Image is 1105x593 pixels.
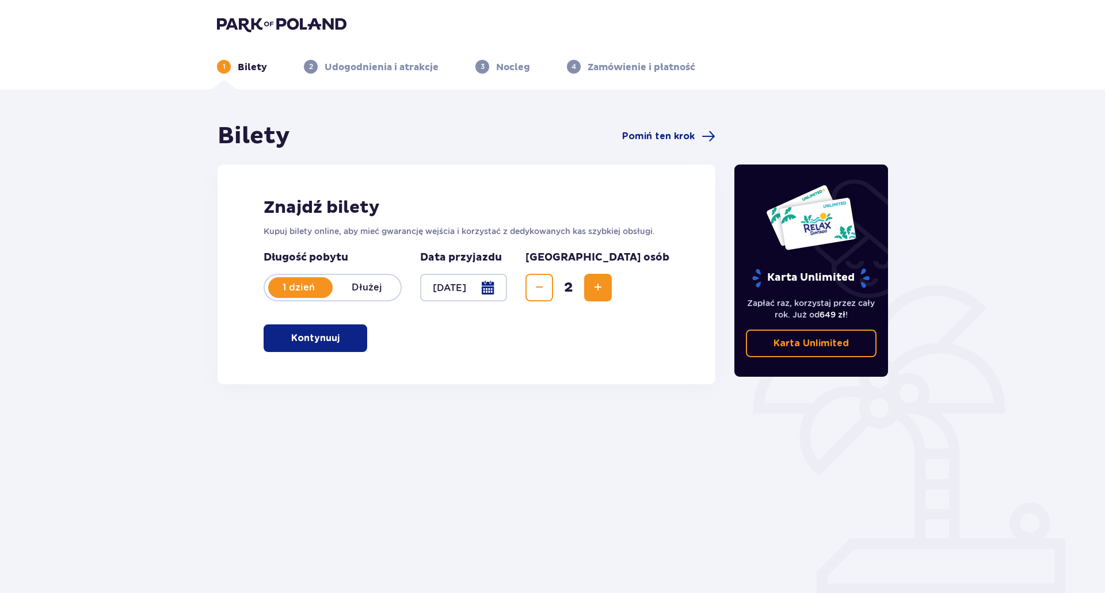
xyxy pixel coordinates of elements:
[265,281,333,294] p: 1 dzień
[333,281,401,294] p: Dłużej
[622,129,715,143] a: Pomiń ten krok
[588,61,695,74] p: Zamówienie i płatność
[555,279,582,296] span: 2
[264,197,669,219] h2: Znajdź bilety
[264,324,367,352] button: Kontynuuj
[481,62,485,72] p: 3
[525,274,553,301] button: Decrease
[217,16,346,32] img: Park of Poland logo
[571,62,576,72] p: 4
[746,330,877,357] a: Karta Unlimited
[238,61,267,74] p: Bilety
[820,310,845,319] span: 649 zł
[264,251,402,265] p: Długość pobytu
[622,130,695,143] span: Pomiń ten krok
[746,297,877,320] p: Zapłać raz, korzystaj przez cały rok. Już od !
[420,251,502,265] p: Data przyjazdu
[223,62,226,72] p: 1
[773,337,849,350] p: Karta Unlimited
[218,122,290,151] h1: Bilety
[584,274,612,301] button: Increase
[309,62,313,72] p: 2
[751,268,871,288] p: Karta Unlimited
[325,61,439,74] p: Udogodnienia i atrakcje
[264,225,669,237] p: Kupuj bilety online, aby mieć gwarancję wejścia i korzystać z dedykowanych kas szybkiej obsługi.
[496,61,530,74] p: Nocleg
[525,251,669,265] p: [GEOGRAPHIC_DATA] osób
[291,332,340,345] p: Kontynuuj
